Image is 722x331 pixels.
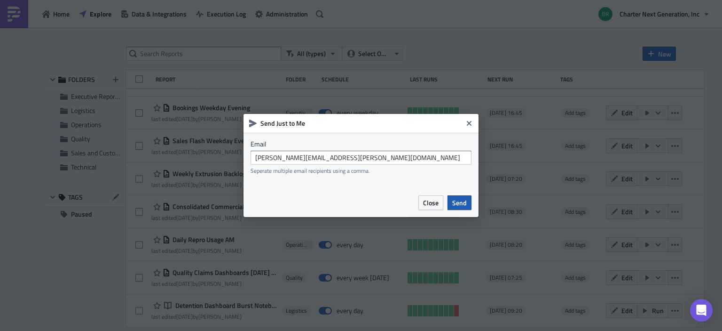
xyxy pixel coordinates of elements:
button: Close [462,116,476,130]
h6: Send Just to Me [260,119,463,128]
label: Email [251,140,471,148]
span: Send [452,198,467,208]
div: Seperate multiple email recipients using a comma. [251,167,471,174]
button: Close [418,195,443,210]
div: Open Intercom Messenger [690,299,713,322]
span: Close [423,198,439,208]
button: Send [447,195,471,210]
